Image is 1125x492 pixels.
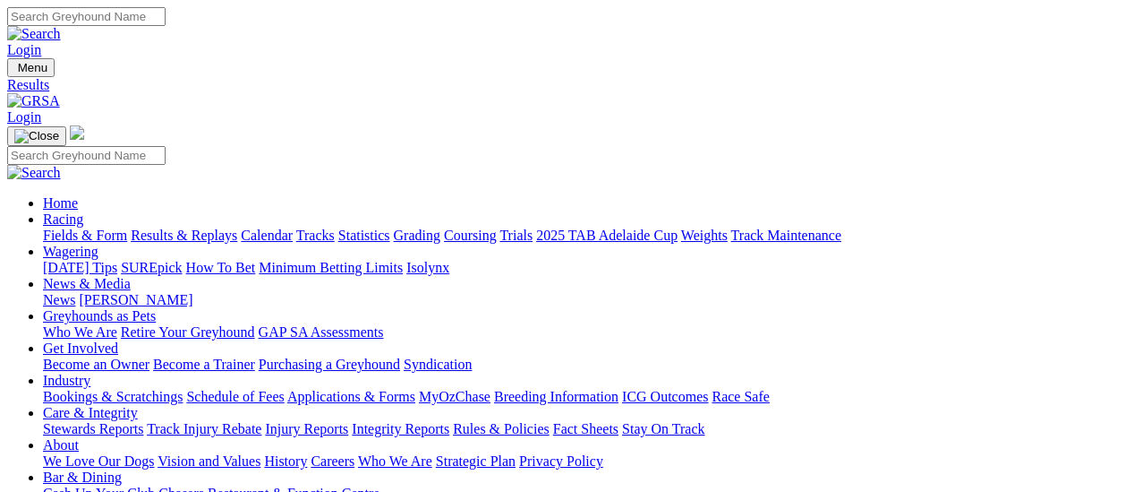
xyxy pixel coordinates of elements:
[7,7,166,26] input: Search
[352,421,449,436] a: Integrity Reports
[43,421,1118,437] div: Care & Integrity
[499,228,533,243] a: Trials
[453,421,550,436] a: Rules & Policies
[43,357,149,372] a: Become an Owner
[404,357,472,372] a: Syndication
[43,421,143,436] a: Stewards Reports
[121,324,255,340] a: Retire Your Greyhound
[712,389,769,404] a: Race Safe
[731,228,841,243] a: Track Maintenance
[43,244,98,259] a: Wagering
[43,211,83,227] a: Racing
[43,453,154,469] a: We Love Our Dogs
[7,165,61,181] img: Search
[419,389,490,404] a: MyOzChase
[186,260,256,275] a: How To Bet
[43,228,127,243] a: Fields & Form
[43,357,1118,373] div: Get Involved
[43,373,90,388] a: Industry
[394,228,440,243] a: Grading
[7,93,60,109] img: GRSA
[519,453,603,469] a: Privacy Policy
[259,324,384,340] a: GAP SA Assessments
[43,324,117,340] a: Who We Are
[43,453,1118,470] div: About
[43,276,131,291] a: News & Media
[121,260,182,275] a: SUREpick
[287,389,415,404] a: Applications & Forms
[436,453,516,469] a: Strategic Plan
[43,389,1118,405] div: Industry
[444,228,497,243] a: Coursing
[153,357,255,372] a: Become a Trainer
[536,228,678,243] a: 2025 TAB Adelaide Cup
[622,389,708,404] a: ICG Outcomes
[265,421,348,436] a: Injury Reports
[296,228,335,243] a: Tracks
[7,146,166,165] input: Search
[43,292,75,307] a: News
[7,26,61,42] img: Search
[18,61,47,74] span: Menu
[43,470,122,485] a: Bar & Dining
[79,292,192,307] a: [PERSON_NAME]
[311,453,354,469] a: Careers
[158,453,260,469] a: Vision and Values
[7,77,1118,93] a: Results
[259,357,400,372] a: Purchasing a Greyhound
[43,437,79,453] a: About
[681,228,728,243] a: Weights
[43,292,1118,308] div: News & Media
[70,125,84,140] img: logo-grsa-white.png
[43,260,117,275] a: [DATE] Tips
[43,228,1118,244] div: Racing
[7,109,41,125] a: Login
[14,129,59,143] img: Close
[358,453,432,469] a: Who We Are
[43,341,118,356] a: Get Involved
[259,260,403,275] a: Minimum Betting Limits
[43,389,183,404] a: Bookings & Scratchings
[131,228,237,243] a: Results & Replays
[7,42,41,57] a: Login
[186,389,284,404] a: Schedule of Fees
[43,195,78,211] a: Home
[241,228,293,243] a: Calendar
[43,260,1118,276] div: Wagering
[264,453,307,469] a: History
[338,228,390,243] a: Statistics
[494,389,618,404] a: Breeding Information
[7,58,55,77] button: Toggle navigation
[7,126,66,146] button: Toggle navigation
[147,421,261,436] a: Track Injury Rebate
[406,260,449,275] a: Isolynx
[43,308,156,324] a: Greyhounds as Pets
[43,324,1118,341] div: Greyhounds as Pets
[553,421,618,436] a: Fact Sheets
[43,405,138,420] a: Care & Integrity
[622,421,704,436] a: Stay On Track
